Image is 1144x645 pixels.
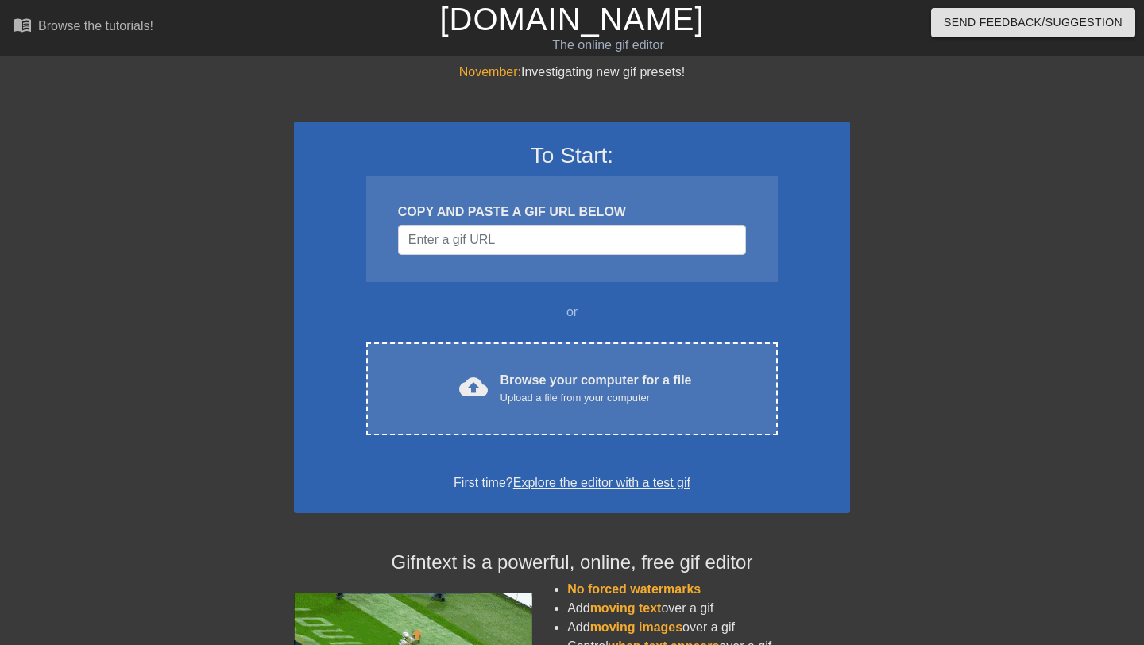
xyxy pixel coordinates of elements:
span: Send Feedback/Suggestion [944,13,1123,33]
div: COPY AND PASTE A GIF URL BELOW [398,203,746,222]
div: or [335,303,809,322]
span: No forced watermarks [567,582,701,596]
a: Browse the tutorials! [13,15,153,40]
div: Browse the tutorials! [38,19,153,33]
h4: Gifntext is a powerful, online, free gif editor [294,551,850,574]
div: The online gif editor [389,36,827,55]
div: First time? [315,473,829,492]
li: Add over a gif [567,618,850,637]
button: Send Feedback/Suggestion [931,8,1135,37]
span: cloud_upload [459,373,488,401]
a: Explore the editor with a test gif [513,476,690,489]
div: Browse your computer for a file [500,371,692,406]
span: moving text [590,601,662,615]
h3: To Start: [315,142,829,169]
span: moving images [590,620,682,634]
span: November: [459,65,521,79]
div: Upload a file from your computer [500,390,692,406]
a: [DOMAIN_NAME] [439,2,704,37]
div: Investigating new gif presets! [294,63,850,82]
li: Add over a gif [567,599,850,618]
input: Username [398,225,746,255]
span: menu_book [13,15,32,34]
